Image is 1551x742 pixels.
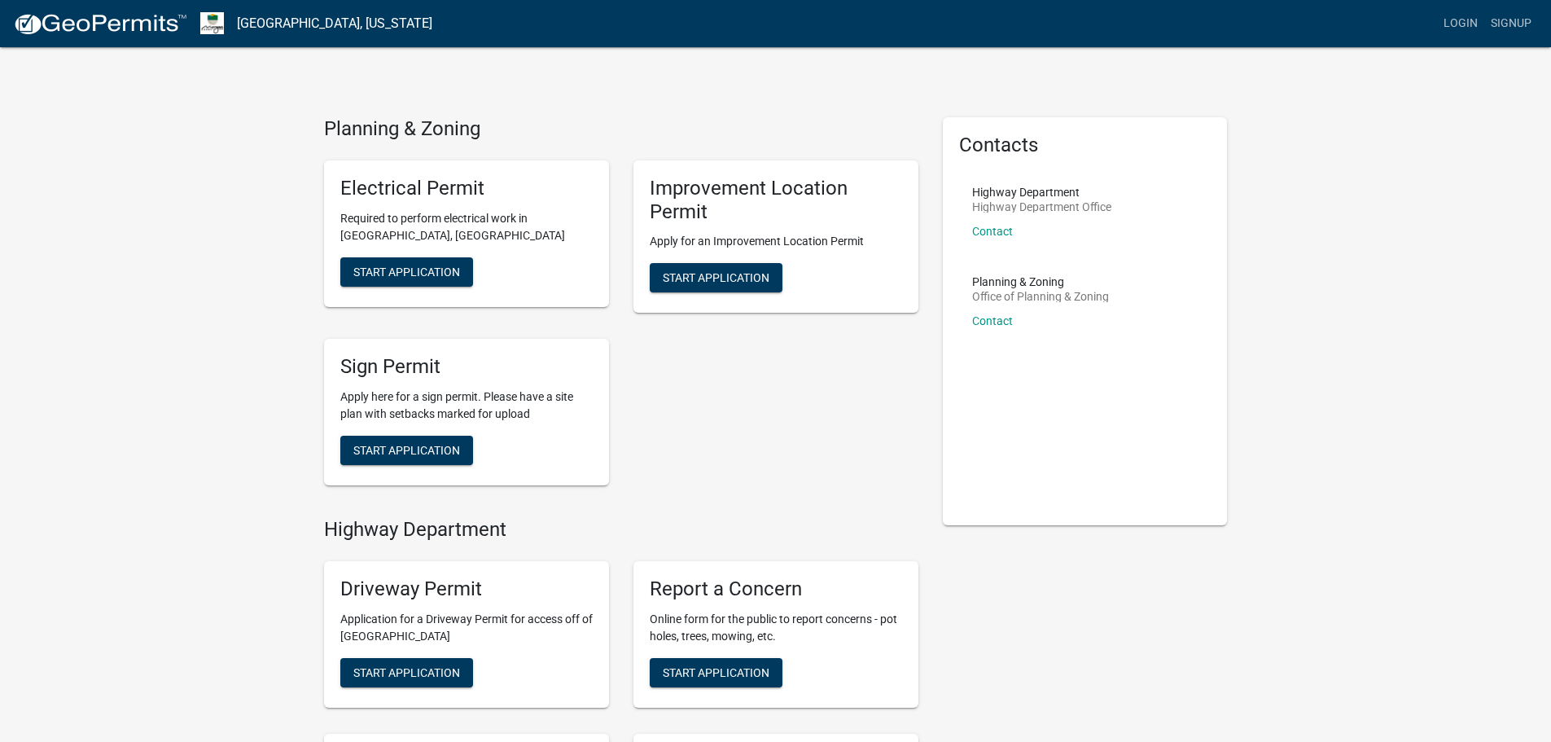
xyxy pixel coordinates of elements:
button: Start Application [650,263,782,292]
span: Start Application [353,665,460,678]
button: Start Application [650,658,782,687]
h4: Planning & Zoning [324,117,918,141]
h5: Report a Concern [650,577,902,601]
a: [GEOGRAPHIC_DATA], [US_STATE] [237,10,432,37]
h5: Contacts [959,134,1211,157]
p: Planning & Zoning [972,276,1109,288]
p: Apply here for a sign permit. Please have a site plan with setbacks marked for upload [340,389,593,423]
a: Login [1437,8,1484,39]
h5: Sign Permit [340,355,593,379]
span: Start Application [663,271,769,284]
img: Morgan County, Indiana [200,12,224,34]
p: Highway Department Office [972,201,1111,213]
a: Signup [1484,8,1538,39]
span: Start Application [353,444,460,457]
h5: Electrical Permit [340,177,593,200]
button: Start Application [340,436,473,465]
h5: Improvement Location Permit [650,177,902,224]
p: Apply for an Improvement Location Permit [650,233,902,250]
h4: Highway Department [324,518,918,542]
span: Start Application [353,265,460,278]
button: Start Application [340,257,473,287]
a: Contact [972,225,1013,238]
p: Required to perform electrical work in [GEOGRAPHIC_DATA], [GEOGRAPHIC_DATA] [340,210,593,244]
p: Online form for the public to report concerns - pot holes, trees, mowing, etc. [650,611,902,645]
button: Start Application [340,658,473,687]
h5: Driveway Permit [340,577,593,601]
p: Highway Department [972,187,1111,198]
p: Office of Planning & Zoning [972,291,1109,302]
p: Application for a Driveway Permit for access off of [GEOGRAPHIC_DATA] [340,611,593,645]
a: Contact [972,314,1013,327]
span: Start Application [663,665,769,678]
